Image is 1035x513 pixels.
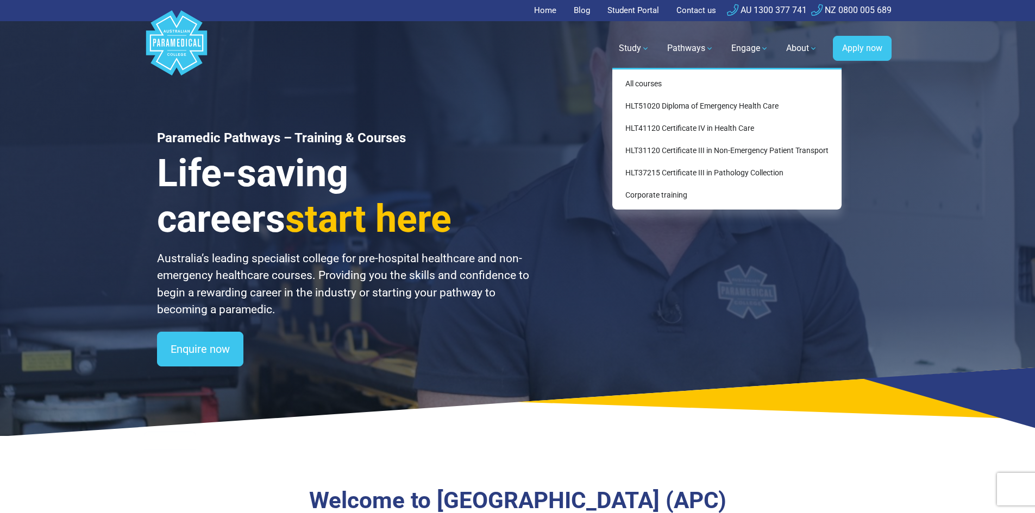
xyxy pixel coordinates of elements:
[612,33,656,64] a: Study
[617,74,837,94] a: All courses
[144,21,209,76] a: Australian Paramedical College
[617,141,837,161] a: HLT31120 Certificate III in Non-Emergency Patient Transport
[617,96,837,116] a: HLT51020 Diploma of Emergency Health Care
[612,68,842,210] div: Study
[285,197,451,241] span: start here
[617,185,837,205] a: Corporate training
[157,130,531,146] h1: Paramedic Pathways – Training & Courses
[833,36,892,61] a: Apply now
[727,5,807,15] a: AU 1300 377 741
[780,33,824,64] a: About
[811,5,892,15] a: NZ 0800 005 689
[661,33,720,64] a: Pathways
[725,33,775,64] a: Engage
[617,118,837,138] a: HLT41120 Certificate IV in Health Care
[617,163,837,183] a: HLT37215 Certificate III in Pathology Collection
[157,150,531,242] h3: Life-saving careers
[157,332,243,366] a: Enquire now
[157,250,531,319] p: Australia’s leading specialist college for pre-hospital healthcare and non-emergency healthcare c...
